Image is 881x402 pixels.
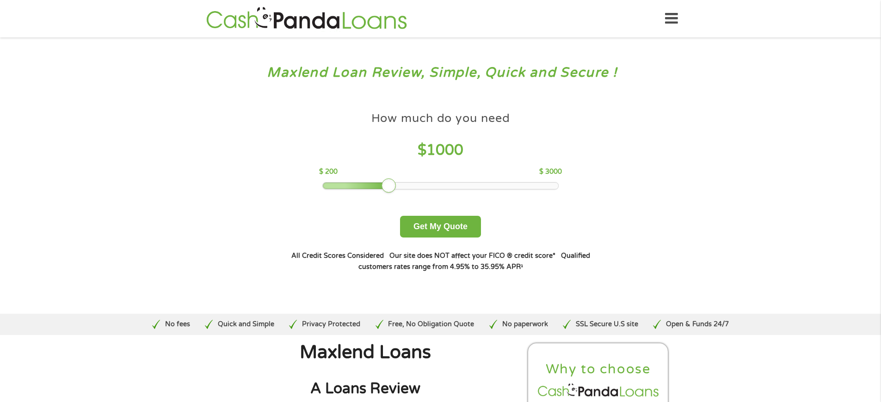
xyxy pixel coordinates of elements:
h2: A Loans Review [212,379,519,398]
button: Get My Quote [400,216,481,238]
strong: Our site does NOT affect your FICO ® credit score* [389,252,555,260]
h4: How much do you need [371,111,510,126]
p: Free, No Obligation Quote [388,319,474,329]
strong: Qualified customers rates range from 4.95% to 35.95% APR¹ [358,252,590,271]
p: Open & Funds 24/7 [666,319,729,329]
p: No paperwork [502,319,548,329]
p: SSL Secure U.S site [576,319,638,329]
p: Quick and Simple [218,319,274,329]
p: No fees [165,319,190,329]
strong: All Credit Scores Considered [291,252,384,260]
img: GetLoanNow Logo [203,6,410,32]
h2: Why to choose [536,361,661,378]
h3: Maxlend Loan Review, Simple, Quick and Secure ! [27,64,855,81]
p: $ 3000 [539,167,562,177]
p: Privacy Protected [302,319,360,329]
h4: $ [319,141,562,160]
span: 1000 [426,141,463,159]
span: Maxlend Loans [300,341,431,363]
p: $ 200 [319,167,338,177]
